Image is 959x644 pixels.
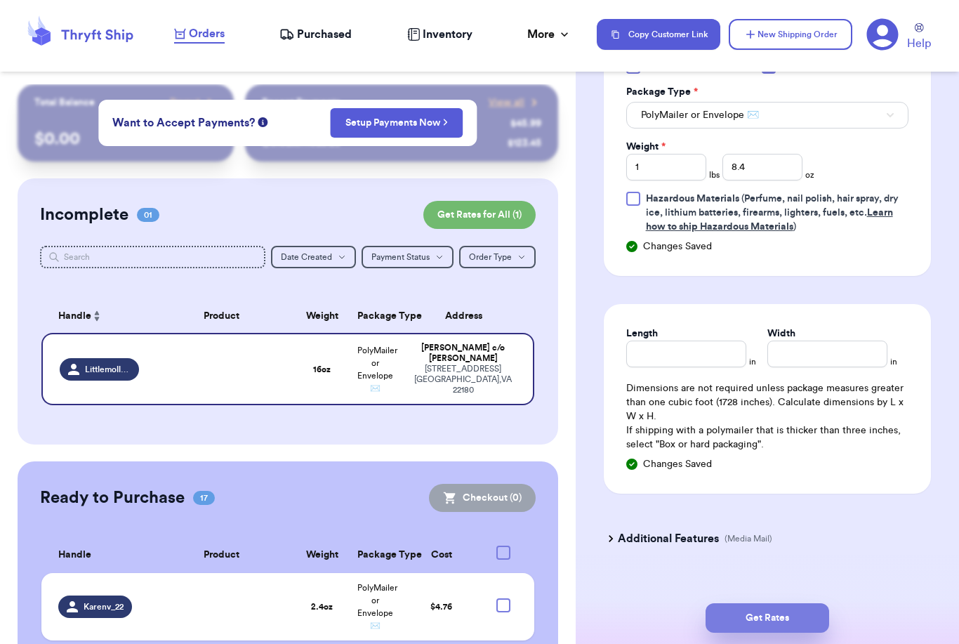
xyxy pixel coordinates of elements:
span: $ 4.76 [430,603,452,611]
th: Weight [296,299,349,333]
span: Karenv_22 [84,601,124,612]
span: PolyMailer or Envelope ✉️ [641,108,759,122]
span: lbs [709,169,720,180]
span: Inventory [423,26,472,43]
th: Product [147,299,296,333]
a: View all [489,96,541,110]
input: Search [40,246,265,268]
a: Orders [174,25,225,44]
span: Orders [189,25,225,42]
th: Address [402,299,534,333]
span: in [890,356,897,367]
span: 01 [137,208,159,222]
span: (Perfume, nail polish, hair spray, dry ice, lithium batteries, firearms, lighters, fuels, etc. ) [646,194,899,232]
button: Order Type [459,246,536,268]
h3: Additional Features [618,530,719,547]
div: $ 45.99 [510,117,541,131]
span: Changes Saved [643,457,712,471]
a: Purchased [279,26,352,43]
button: PolyMailer or Envelope ✉️ [626,102,908,129]
p: If shipping with a polymailer that is thicker than three inches, select "Box or hard packaging". [626,423,908,452]
span: Want to Accept Payments? [112,114,255,131]
span: 17 [193,491,215,505]
a: Inventory [407,26,472,43]
span: oz [805,169,814,180]
th: Package Type [349,299,402,333]
span: Handle [58,548,91,563]
button: Get Rates for All (1) [423,201,536,229]
p: Total Balance [34,96,95,110]
div: More [527,26,571,43]
div: $ 123.45 [508,136,541,150]
div: Dimensions are not required unless package measures greater than one cubic foot (1728 inches). Ca... [626,381,908,452]
p: (Media Mail) [725,533,772,544]
h2: Incomplete [40,204,128,226]
button: Get Rates [706,603,829,633]
button: Date Created [271,246,356,268]
span: in [749,356,756,367]
span: Littlemolly_preloved [85,364,131,375]
span: Order Type [469,253,512,261]
div: [STREET_ADDRESS] [GEOGRAPHIC_DATA] , VA 22180 [410,364,516,395]
strong: 16 oz [313,365,331,374]
span: PolyMailer or Envelope ✉️ [357,584,397,630]
span: Purchased [297,26,352,43]
a: Help [907,23,931,52]
th: Package Type [349,537,402,573]
div: [PERSON_NAME] c/o [PERSON_NAME] [410,343,516,364]
span: Help [907,35,931,52]
button: Copy Customer Link [597,19,720,50]
span: Payment Status [371,253,430,261]
button: Checkout (0) [429,484,536,512]
p: Recent Payments [262,96,340,110]
p: $ 0.00 [34,128,217,150]
th: Weight [296,537,349,573]
button: Payment Status [362,246,454,268]
h2: Ready to Purchase [40,487,185,509]
a: Setup Payments Now [345,116,449,130]
span: Changes Saved [643,239,712,254]
th: Product [147,537,296,573]
button: Setup Payments Now [331,108,463,138]
button: Sort ascending [91,308,102,324]
label: Width [767,327,795,341]
a: Payout [170,96,217,110]
th: Cost [402,537,481,573]
label: Weight [626,140,666,154]
span: Payout [170,96,200,110]
span: Hazardous Materials [646,194,739,204]
label: Package Type [626,85,698,99]
button: New Shipping Order [729,19,852,50]
strong: 2.4 oz [311,603,333,611]
label: Length [626,327,658,341]
span: PolyMailer or Envelope ✉️ [357,346,397,393]
span: Date Created [281,253,332,261]
span: Handle [58,309,91,324]
span: View all [489,96,524,110]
